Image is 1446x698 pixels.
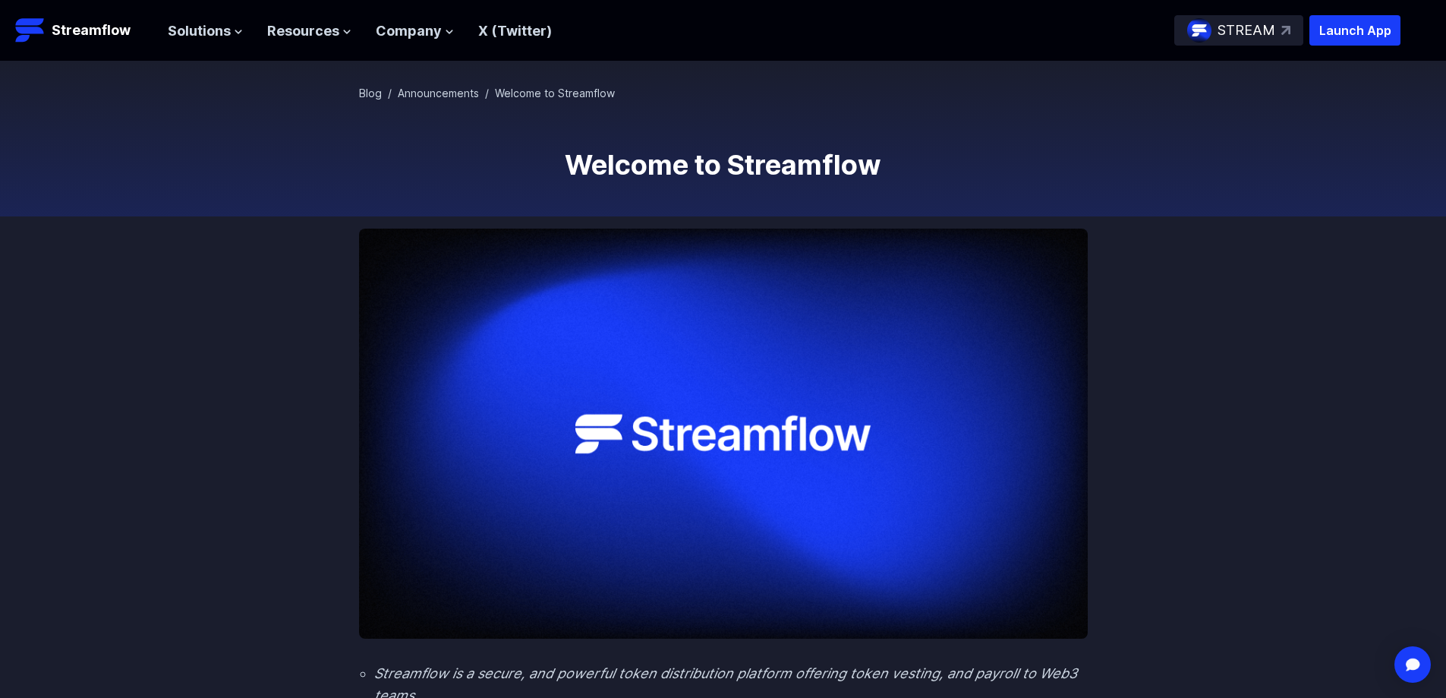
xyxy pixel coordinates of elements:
span: Resources [267,21,339,43]
a: Streamflow [15,15,153,46]
p: STREAM [1218,20,1275,42]
button: Launch App [1309,15,1400,46]
img: top-right-arrow.svg [1281,26,1290,35]
div: Open Intercom Messenger [1394,646,1431,683]
span: / [388,87,392,99]
a: Announcements [398,87,479,99]
span: Company [376,21,442,43]
img: streamflow-logo-circle.png [1187,18,1211,43]
span: Welcome to Streamflow [495,87,615,99]
img: Welcome to Streamflow [359,229,1088,639]
button: Company [376,21,454,43]
button: Solutions [168,21,243,43]
button: Resources [267,21,351,43]
p: Streamflow [52,20,131,41]
a: STREAM [1174,15,1303,46]
span: Solutions [168,21,231,43]
a: X (Twitter) [478,23,552,39]
span: / [485,87,489,99]
img: Streamflow Logo [15,15,46,46]
a: Blog [359,87,382,99]
h1: Welcome to Streamflow [359,150,1088,180]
